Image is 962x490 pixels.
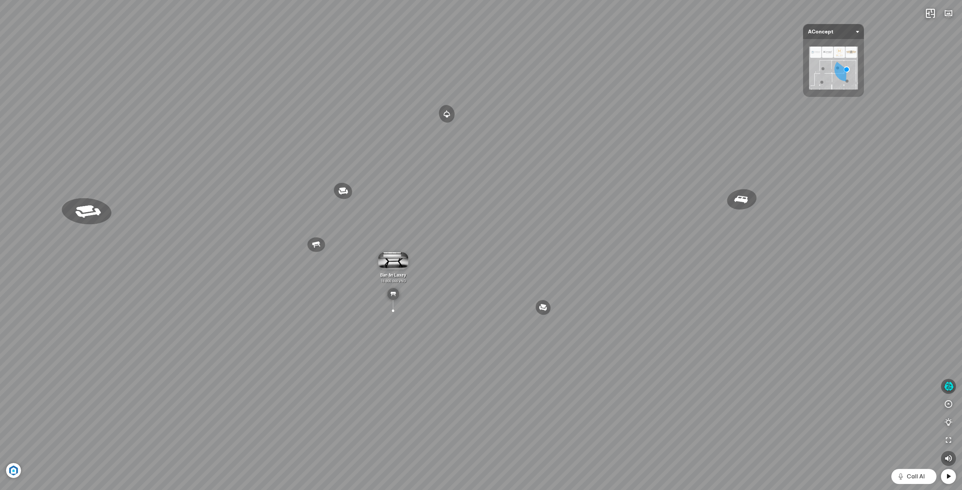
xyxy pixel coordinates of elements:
span: AConcept [808,24,859,39]
img: table_YREKD739JCN6.svg [387,288,399,300]
img: AConcept_CTMHTJT2R6E4.png [809,47,858,89]
button: Call AI [891,469,936,484]
span: Bàn ăn Laxey [380,272,406,277]
img: Artboard_6_4x_1_F4RHW9YJWHU.jpg [6,463,21,478]
span: Call AI [907,472,925,481]
img: B_n__n_Laxey_MJ44WFGC27CD.gif [378,252,408,269]
span: 18.800.000 VND [381,279,406,283]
